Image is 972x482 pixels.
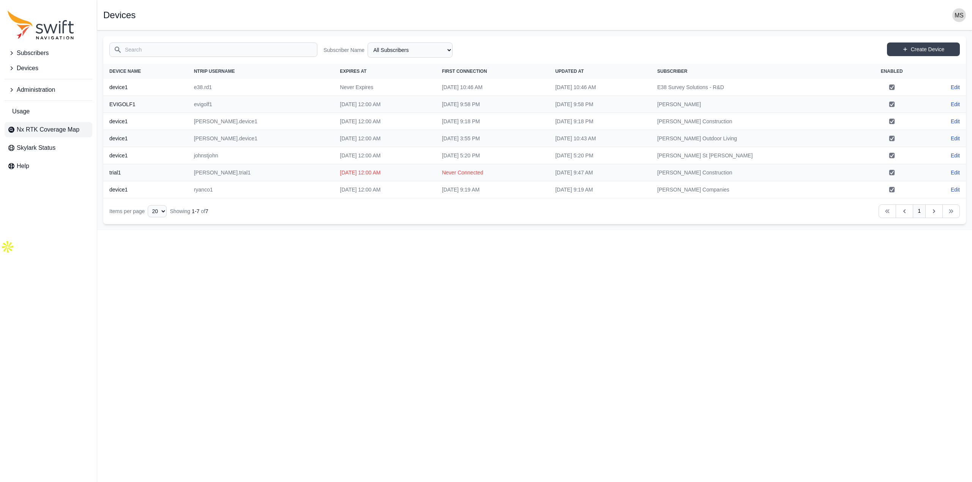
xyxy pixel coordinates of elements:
[17,85,55,94] span: Administration
[188,147,334,164] td: johnstjohn
[205,208,208,214] span: 7
[103,164,188,181] th: trial1
[651,64,859,79] th: Subscriber
[5,122,92,137] a: Nx RTK Coverage Map
[555,69,584,74] span: Updated At
[188,113,334,130] td: [PERSON_NAME].device1
[148,205,167,217] select: Display Limit
[951,100,960,108] a: Edit
[17,125,79,134] span: Nx RTK Coverage Map
[549,130,651,147] td: [DATE] 10:43 AM
[334,130,436,147] td: [DATE] 12:00 AM
[651,181,859,198] td: [PERSON_NAME] Companies
[436,181,549,198] td: [DATE] 9:19 AM
[103,198,966,224] nav: Table navigation
[549,113,651,130] td: [DATE] 9:18 PM
[334,164,436,181] td: [DATE] 12:00 AM
[334,147,436,164] td: [DATE] 12:00 AM
[188,79,334,96] td: e38.rd1
[549,147,651,164] td: [DATE] 5:20 PM
[951,186,960,193] a: Edit
[5,159,92,174] a: Help
[549,164,651,181] td: [DATE] 9:47 AM
[436,130,549,147] td: [DATE] 3:55 PM
[17,49,49,58] span: Subscribers
[651,96,859,113] td: [PERSON_NAME]
[103,147,188,164] th: device1
[103,96,188,113] th: EVIGOLF1
[442,69,487,74] span: First Connection
[334,79,436,96] td: Never Expires
[549,96,651,113] td: [DATE] 9:58 PM
[436,96,549,113] td: [DATE] 9:58 PM
[549,79,651,96] td: [DATE] 10:46 AM
[334,113,436,130] td: [DATE] 12:00 AM
[5,46,92,61] button: Subscribers
[323,46,364,54] label: Subscriber Name
[103,113,188,130] th: device1
[5,61,92,76] button: Devices
[651,147,859,164] td: [PERSON_NAME] St [PERSON_NAME]
[103,11,136,20] h1: Devices
[5,104,92,119] a: Usage
[5,82,92,97] button: Administration
[188,96,334,113] td: evigolf1
[170,207,208,215] div: Showing of
[651,79,859,96] td: E38 Survey Solutions - R&D
[12,107,30,116] span: Usage
[549,181,651,198] td: [DATE] 9:19 AM
[334,181,436,198] td: [DATE] 12:00 AM
[5,140,92,155] a: Skylark Status
[17,143,55,152] span: Skylark Status
[340,69,366,74] span: Expires At
[103,64,188,79] th: Device Name
[436,164,549,181] td: Never Connected
[334,96,436,113] td: [DATE] 12:00 AM
[103,79,188,96] th: device1
[651,130,859,147] td: [PERSON_NAME] Outdoor Living
[859,64,925,79] th: Enabled
[192,208,199,214] span: 1 - 7
[188,130,334,147] td: [PERSON_NAME].device1
[103,181,188,198] th: device1
[436,147,549,164] td: [DATE] 5:20 PM
[109,208,145,214] span: Items per page
[109,42,317,57] input: Search
[188,181,334,198] td: ryanco1
[951,169,960,176] a: Edit
[368,42,453,58] select: Subscriber
[913,204,926,218] a: 1
[951,118,960,125] a: Edit
[17,64,38,73] span: Devices
[17,162,29,171] span: Help
[436,79,549,96] td: [DATE] 10:46 AM
[651,113,859,130] td: [PERSON_NAME] Construction
[103,130,188,147] th: device1
[188,64,334,79] th: NTRIP Username
[188,164,334,181] td: [PERSON_NAME].trial1
[951,135,960,142] a: Edit
[436,113,549,130] td: [DATE] 9:18 PM
[651,164,859,181] td: [PERSON_NAME] Construction
[951,83,960,91] a: Edit
[951,152,960,159] a: Edit
[887,42,960,56] a: Create Device
[952,8,966,22] img: user photo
